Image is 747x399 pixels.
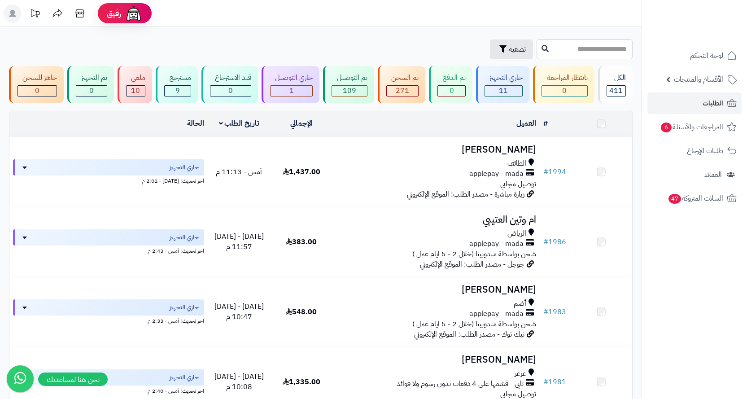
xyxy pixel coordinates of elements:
[396,85,409,96] span: 271
[283,167,320,177] span: 1,437.00
[164,73,191,83] div: مسترجع
[214,301,264,322] span: [DATE] - [DATE] 10:47 م
[543,167,548,177] span: #
[13,246,204,255] div: اخر تحديث: أمس - 2:43 م
[210,73,251,83] div: قيد الاسترجاع
[704,168,722,181] span: العملاء
[187,118,204,129] a: الحالة
[17,73,57,83] div: جاهز للشحن
[485,73,523,83] div: جاري التجهيز
[607,73,626,83] div: الكل
[562,85,567,96] span: 0
[647,116,742,138] a: المراجعات والأسئلة6
[210,86,251,96] div: 0
[596,66,634,103] a: الكل411
[24,4,46,25] a: تحديثات المنصة
[507,158,526,169] span: الطائف
[131,85,140,96] span: 10
[438,86,465,96] div: 0
[660,121,723,133] span: المراجعات والأسئلة
[170,373,199,382] span: جاري التجهيز
[543,307,548,317] span: #
[647,92,742,114] a: الطلبات
[515,368,526,379] span: عرعر
[175,85,180,96] span: 9
[170,163,199,172] span: جاري التجهيز
[214,371,264,392] span: [DATE] - [DATE] 10:08 م
[469,309,524,319] span: applepay - mada
[13,386,204,395] div: اخر تحديث: أمس - 2:40 م
[543,377,548,387] span: #
[35,85,39,96] span: 0
[336,145,536,155] h3: [PERSON_NAME]
[260,66,321,103] a: جاري التوصيل 1
[270,73,313,83] div: جاري التوصيل
[336,355,536,365] h3: [PERSON_NAME]
[499,85,508,96] span: 11
[609,85,623,96] span: 411
[343,85,356,96] span: 109
[543,118,548,129] a: #
[127,86,145,96] div: 10
[321,66,376,103] a: تم التوصيل 109
[407,189,524,200] span: زيارة مباشرة - مصدر الطلب: الموقع الإلكتروني
[200,66,260,103] a: قيد الاسترجاع 0
[668,194,681,204] span: 47
[531,66,596,103] a: بانتظار المراجعة 0
[514,298,526,309] span: أضم
[543,167,566,177] a: #1994
[216,167,262,177] span: أمس - 11:13 م
[543,237,566,247] a: #1986
[668,192,723,205] span: السلات المتروكة
[703,97,723,110] span: الطلبات
[126,73,145,83] div: ملغي
[336,215,536,225] h3: ام وتين العتيبي
[507,228,526,239] span: الرياض
[543,307,566,317] a: #1983
[516,118,536,129] a: العميل
[647,188,742,209] a: السلات المتروكة47
[397,379,524,389] span: تابي - قسّمها على 4 دفعات بدون رسوم ولا فوائد
[7,66,66,103] a: جاهز للشحن 0
[170,233,199,242] span: جاري التجهيز
[214,231,264,252] span: [DATE] - [DATE] 11:57 م
[336,285,536,295] h3: [PERSON_NAME]
[170,303,199,312] span: جاري التجهيز
[414,329,524,340] span: تيك توك - مصدر الطلب: الموقع الإلكتروني
[509,44,526,55] span: تصفية
[485,86,522,96] div: 11
[76,86,106,96] div: 0
[18,86,57,96] div: 0
[13,175,204,185] div: اخر تحديث: [DATE] - 2:01 م
[687,145,723,157] span: طلبات الإرجاع
[412,319,536,329] span: شحن بواسطة مندوبينا (خلال 2 - 5 ايام عمل )
[469,169,524,179] span: applepay - mada
[286,237,317,247] span: 383.00
[271,86,312,96] div: 1
[474,66,531,103] a: جاري التجهيز 11
[89,85,94,96] span: 0
[542,73,587,83] div: بانتظار المراجعة
[386,73,419,83] div: تم الشحن
[13,316,204,325] div: اخر تحديث: أمس - 2:33 م
[228,85,233,96] span: 0
[286,307,317,317] span: 548.00
[542,86,587,96] div: 0
[437,73,465,83] div: تم الدفع
[76,73,107,83] div: تم التجهيز
[219,118,260,129] a: تاريخ الطلب
[543,237,548,247] span: #
[66,66,115,103] a: تم التجهيز 0
[647,164,742,185] a: العملاء
[412,249,536,259] span: شحن بواسطة مندوبينا (خلال 2 - 5 ايام عمل )
[543,377,566,387] a: #1981
[427,66,474,103] a: تم الدفع 0
[686,19,738,38] img: logo-2.png
[450,85,454,96] span: 0
[647,140,742,162] a: طلبات الإرجاع
[387,86,418,96] div: 271
[500,179,536,189] span: توصيل مجاني
[125,4,143,22] img: ai-face.png
[290,118,313,129] a: الإجمالي
[469,239,524,249] span: applepay - mada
